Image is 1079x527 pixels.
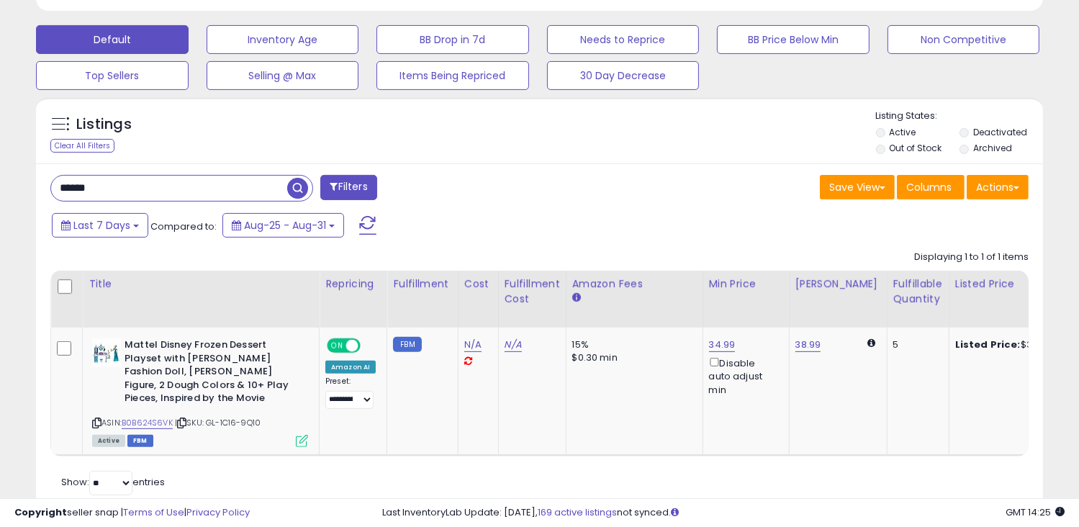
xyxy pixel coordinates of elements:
[709,276,783,292] div: Min Price
[572,338,692,351] div: 15%
[464,276,492,292] div: Cost
[1006,505,1065,519] span: 2025-09-8 14:25 GMT
[572,276,697,292] div: Amazon Fees
[505,338,522,352] a: N/A
[127,435,153,447] span: FBM
[36,25,189,54] button: Default
[889,126,916,138] label: Active
[914,251,1029,264] div: Displaying 1 to 1 of 1 items
[76,114,132,135] h5: Listings
[572,292,581,305] small: Amazon Fees.
[50,139,114,153] div: Clear All Filters
[222,213,344,238] button: Aug-25 - Aug-31
[893,276,943,307] div: Fulfillable Quantity
[973,126,1027,138] label: Deactivated
[122,417,173,429] a: B0B624S6VK
[14,506,250,520] div: seller snap | |
[92,435,125,447] span: All listings currently available for purchase on Amazon
[325,361,376,374] div: Amazon AI
[867,338,875,348] i: Calculated using Dynamic Max Price.
[505,276,560,307] div: Fulfillment Cost
[358,340,382,352] span: OFF
[547,61,700,90] button: 30 Day Decrease
[328,340,346,352] span: ON
[376,61,529,90] button: Items Being Repriced
[876,109,1043,123] p: Listing States:
[906,180,952,194] span: Columns
[897,175,965,199] button: Columns
[820,175,895,199] button: Save View
[955,338,1021,351] b: Listed Price:
[572,351,692,364] div: $0.30 min
[893,338,938,351] div: 5
[325,377,376,409] div: Preset:
[320,175,376,200] button: Filters
[464,338,482,352] a: N/A
[36,61,189,90] button: Top Sellers
[376,25,529,54] button: BB Drop in 7d
[325,276,381,292] div: Repricing
[61,475,165,489] span: Show: entries
[52,213,148,238] button: Last 7 Days
[538,505,617,519] a: 169 active listings
[393,276,451,292] div: Fulfillment
[795,276,881,292] div: [PERSON_NAME]
[889,142,942,154] label: Out of Stock
[123,505,184,519] a: Terms of Use
[175,417,261,428] span: | SKU: GL-1C16-9Q10
[709,355,778,397] div: Disable auto adjust min
[73,218,130,233] span: Last 7 Days
[207,25,359,54] button: Inventory Age
[547,25,700,54] button: Needs to Reprice
[888,25,1040,54] button: Non Competitive
[955,338,1075,351] div: $38.99
[717,25,870,54] button: BB Price Below Min
[244,218,326,233] span: Aug-25 - Aug-31
[89,276,313,292] div: Title
[186,505,250,519] a: Privacy Policy
[795,338,821,352] a: 38.99
[207,61,359,90] button: Selling @ Max
[393,337,421,352] small: FBM
[92,338,121,367] img: 41OsF3uzsfL._SL40_.jpg
[967,175,1029,199] button: Actions
[382,506,1065,520] div: Last InventoryLab Update: [DATE], not synced.
[709,338,736,352] a: 34.99
[973,142,1012,154] label: Archived
[150,220,217,233] span: Compared to:
[125,338,299,409] b: Mattel Disney Frozen Dessert Playset with [PERSON_NAME] Fashion Doll, [PERSON_NAME] Figure, 2 Dou...
[14,505,67,519] strong: Copyright
[92,338,308,445] div: ASIN:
